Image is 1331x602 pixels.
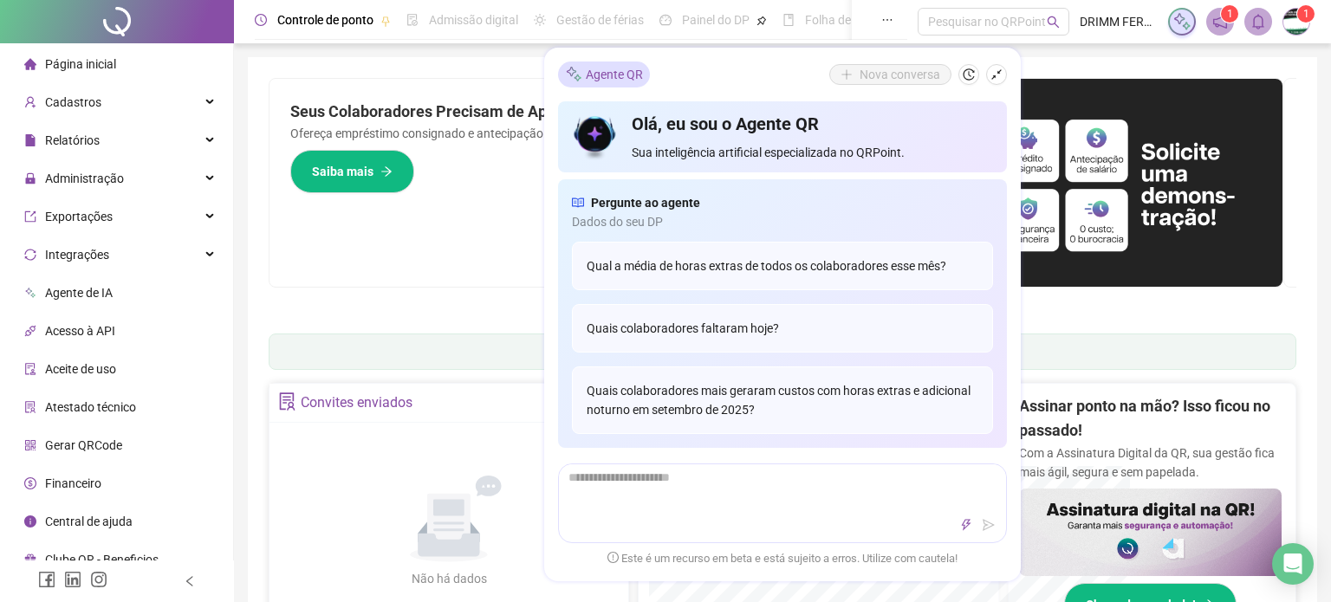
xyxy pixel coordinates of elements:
span: Admissão digital [429,13,518,27]
div: Open Intercom Messenger [1272,543,1314,585]
p: Com a Assinatura Digital da QR, sua gestão fica mais ágil, segura e sem papelada. [1019,443,1282,482]
span: gift [24,553,36,566]
span: Dados do seu DP [572,212,993,231]
p: Ofereça empréstimo consignado e antecipação salarial com o QRPoint Crédito. [290,124,756,143]
div: Não há dados [369,569,529,588]
button: thunderbolt [956,515,977,535]
span: export [24,210,36,223]
h2: Assinar ponto na mão? Isso ficou no passado! [1019,394,1282,443]
img: banner%2F02c71560-61a6-44d4-94b9-c8ab97240462.png [1019,489,1282,576]
span: Clube QR - Beneficios [45,553,159,566]
span: Gerar QRCode [45,438,122,452]
span: history [963,68,975,81]
img: 73 [1283,9,1309,35]
span: Painel do DP [682,13,750,27]
span: Relatórios [45,133,100,147]
div: Convites enviados [301,388,412,418]
img: sparkle-icon.fc2bf0ac1784a2077858766a79e2daf3.svg [565,65,582,83]
span: 1 [1303,8,1309,20]
span: user-add [24,96,36,108]
button: send [978,515,999,535]
span: file-done [406,14,419,26]
span: Cadastros [45,95,101,109]
span: Página inicial [45,57,116,71]
span: info-circle [24,515,36,528]
img: sparkle-icon.fc2bf0ac1784a2077858766a79e2daf3.svg [1172,12,1191,31]
span: read [572,193,584,212]
span: Acesso à API [45,324,115,338]
span: arrow-right [380,165,393,178]
span: audit [24,363,36,375]
button: Saiba mais [290,150,414,193]
span: dollar [24,477,36,489]
span: Folha de pagamento [805,13,916,27]
span: Pergunte ao agente [591,193,700,212]
span: Agente de IA [45,286,113,300]
span: Integrações [45,248,109,262]
span: book [782,14,795,26]
span: Saiba mais [312,162,373,181]
img: icon [572,112,618,162]
span: qrcode [24,439,36,451]
span: api [24,325,36,337]
sup: 1 [1221,5,1238,23]
span: search [1047,16,1060,29]
span: Este é um recurso em beta e está sujeito a erros. Utilize com cautela! [607,550,958,567]
span: thunderbolt [960,519,972,531]
span: solution [24,401,36,413]
span: shrink [990,68,1003,81]
button: Nova conversa [829,64,951,85]
h2: Seus Colaboradores Precisam de Apoio Financeiro? [290,100,756,124]
span: solution [278,392,296,411]
span: Sua inteligência artificial especializada no QRPoint. [632,143,993,162]
span: home [24,58,36,70]
div: Quais colaboradores faltaram hoje? [572,304,993,353]
span: DRIMM FERRAMENTAS [1080,12,1158,31]
span: dashboard [659,14,672,26]
div: Qual a média de horas extras de todos os colaboradores esse mês? [572,242,993,290]
span: sun [534,14,546,26]
sup: Atualize o seu contato no menu Meus Dados [1297,5,1315,23]
span: linkedin [64,571,81,588]
span: Administração [45,172,124,185]
div: Quais colaboradores mais geraram custos com horas extras e adicional noturno em setembro de 2025? [572,366,993,434]
span: 1 [1227,8,1233,20]
span: left [184,575,196,587]
span: clock-circle [255,14,267,26]
span: Atestado técnico [45,400,136,414]
span: exclamation-circle [607,552,619,563]
span: pushpin [380,16,391,26]
span: file [24,134,36,146]
span: notification [1212,14,1228,29]
span: ellipsis [881,14,893,26]
span: facebook [38,571,55,588]
span: Controle de ponto [277,13,373,27]
span: instagram [90,571,107,588]
span: sync [24,249,36,261]
h4: Olá, eu sou o Agente QR [632,112,993,136]
span: lock [24,172,36,184]
span: Central de ajuda [45,515,133,528]
div: Agente QR [558,61,650,87]
span: Exportações [45,210,113,223]
span: Financeiro [45,476,101,490]
img: banner%2F11e687cd-1386-4cbd-b13b-7bd81425532d.png [776,79,1283,287]
span: Aceite de uso [45,362,116,376]
span: bell [1250,14,1266,29]
span: pushpin [756,16,767,26]
span: Gestão de férias [556,13,644,27]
